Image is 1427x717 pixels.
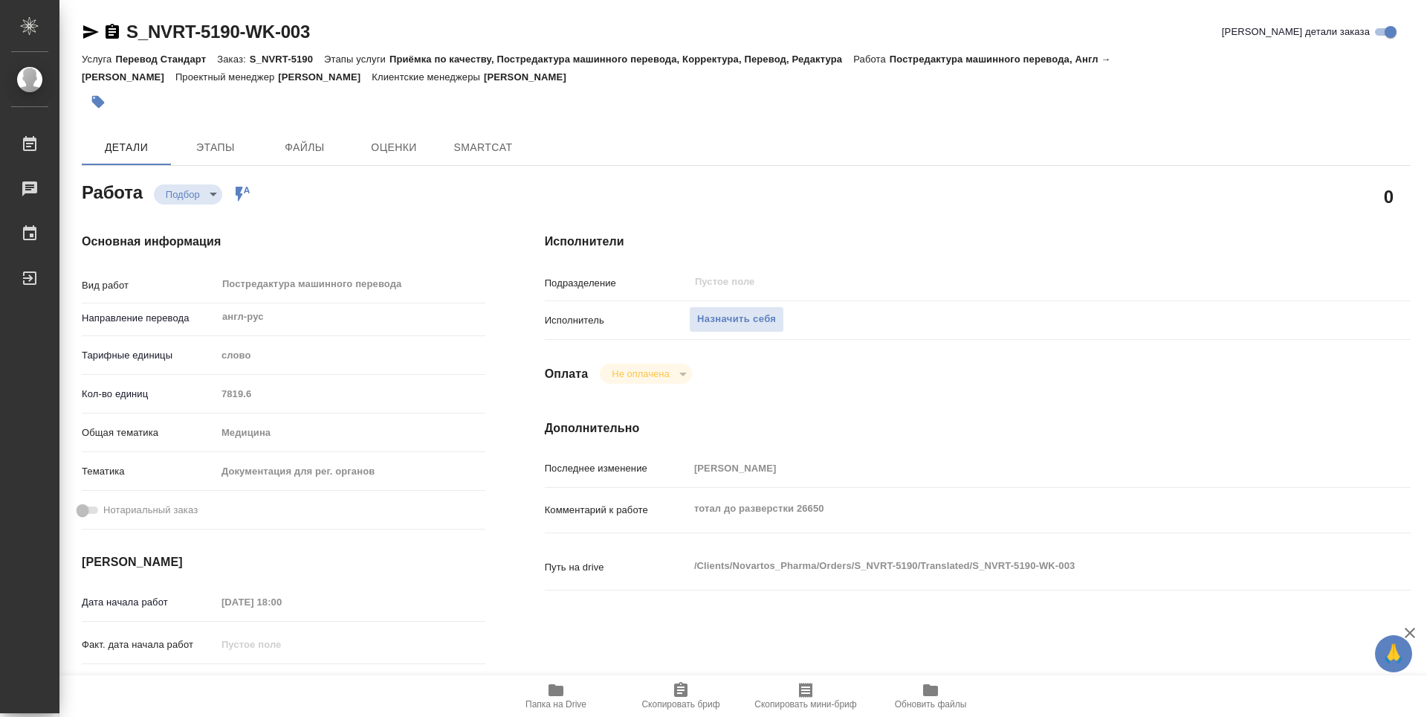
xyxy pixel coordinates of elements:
div: Подбор [154,184,222,205]
p: Тематика [82,464,216,479]
input: Пустое поле [689,457,1339,479]
span: Скопировать мини-бриф [754,699,856,710]
textarea: /Clients/Novartos_Pharma/Orders/S_NVRT-5190/Translated/S_NVRT-5190-WK-003 [689,553,1339,579]
h2: 0 [1384,184,1394,209]
p: Перевод Стандарт [115,54,217,65]
input: Пустое поле [216,634,346,655]
p: Клиентские менеджеры [372,71,484,83]
span: Назначить себя [697,311,776,328]
button: Скопировать мини-бриф [743,675,868,717]
input: Пустое поле [216,672,346,694]
button: Назначить себя [689,306,784,332]
button: Скопировать ссылку [103,23,121,41]
p: Подразделение [545,276,689,291]
a: S_NVRT-5190-WK-003 [126,22,310,42]
p: Вид работ [82,278,216,293]
p: Тарифные единицы [82,348,216,363]
span: Скопировать бриф [641,699,719,710]
span: SmartCat [447,138,519,157]
span: Нотариальный заказ [103,503,198,518]
span: Обновить файлы [895,699,967,710]
div: Подбор [600,364,691,384]
p: Последнее изменение [545,461,689,476]
button: Скопировать ссылку для ЯМессенджера [82,23,100,41]
p: Комментарий к работе [545,503,689,518]
p: Общая тематика [82,425,216,440]
span: Оценки [358,138,430,157]
span: Детали [91,138,162,157]
p: Услуга [82,54,115,65]
p: [PERSON_NAME] [484,71,577,83]
button: Подбор [161,188,204,201]
h4: Основная информация [82,233,485,251]
span: [PERSON_NAME] детали заказа [1222,25,1370,39]
button: Не оплачена [607,367,673,380]
input: Пустое поле [693,273,1304,291]
p: Кол-во единиц [82,387,216,402]
p: Направление перевода [82,311,216,326]
div: слово [216,343,485,368]
div: Медицина [216,420,485,446]
button: Добавить тэг [82,86,114,118]
p: Этапы услуги [324,54,389,65]
p: Заказ: [217,54,249,65]
h2: Работа [82,178,143,205]
p: Факт. дата начала работ [82,637,216,652]
button: Скопировать бриф [618,675,743,717]
p: [PERSON_NAME] [278,71,372,83]
p: S_NVRT-5190 [250,54,324,65]
p: Проектный менеджер [175,71,278,83]
input: Пустое поле [216,383,485,405]
span: Папка на Drive [525,699,586,710]
p: Приёмка по качеству, Постредактура машинного перевода, Корректура, Перевод, Редактура [389,54,853,65]
div: Документация для рег. органов [216,459,485,484]
p: Дата начала работ [82,595,216,610]
p: Исполнитель [545,313,689,328]
h4: Оплата [545,365,589,383]
textarea: тотал до разверстки 26650 [689,496,1339,521]
h4: Дополнительно [545,419,1411,437]
p: Путь на drive [545,560,689,575]
button: Папка на Drive [494,675,618,717]
h4: Исполнители [545,233,1411,251]
button: Обновить файлы [868,675,993,717]
span: 🙏 [1381,638,1406,669]
input: Пустое поле [216,591,346,613]
p: Работа [853,54,890,65]
h4: [PERSON_NAME] [82,553,485,571]
button: 🙏 [1375,635,1412,672]
span: Файлы [269,138,340,157]
span: Этапы [180,138,251,157]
